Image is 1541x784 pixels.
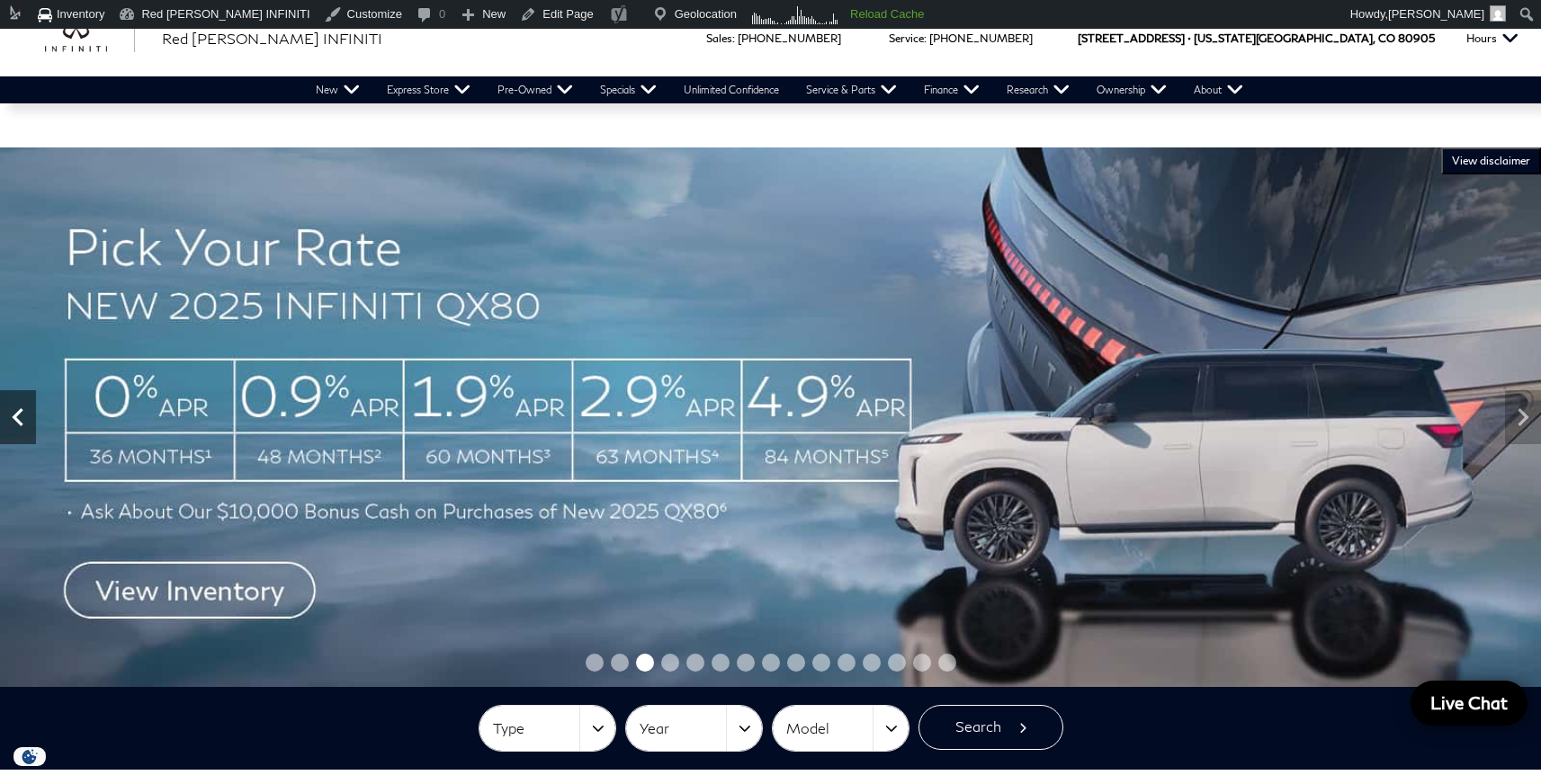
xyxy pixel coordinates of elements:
[910,76,993,103] a: Finance
[1078,31,1435,45] a: [STREET_ADDRESS] • [US_STATE][GEOGRAPHIC_DATA], CO 80905
[640,714,726,744] span: Year
[686,654,704,672] span: Go to slide 5
[712,654,730,672] span: Go to slide 6
[162,30,382,47] span: Red [PERSON_NAME] INFINITI
[863,654,881,672] span: Go to slide 12
[888,654,906,672] span: Go to slide 13
[913,654,931,672] span: Go to slide 14
[738,31,841,45] a: [PHONE_NUMBER]
[45,24,135,53] a: infiniti
[9,747,50,766] section: Click to Open Cookie Consent Modal
[1411,681,1528,726] a: Live Chat
[924,31,927,45] span: :
[661,654,679,672] span: Go to slide 4
[611,654,629,672] span: Go to slide 2
[737,654,755,672] span: Go to slide 7
[373,76,484,103] a: Express Store
[787,654,805,672] span: Go to slide 9
[786,714,873,744] span: Model
[793,76,910,103] a: Service & Parts
[484,76,587,103] a: Pre-Owned
[1505,390,1541,444] div: Next
[1452,154,1530,168] span: VIEW DISCLAIMER
[812,654,830,672] span: Go to slide 10
[706,31,732,45] span: Sales
[929,31,1033,45] a: [PHONE_NUMBER]
[670,76,793,103] a: Unlimited Confidence
[479,706,615,751] button: Type
[889,31,924,45] span: Service
[1421,691,1517,714] span: Live Chat
[587,76,670,103] a: Specials
[302,76,1257,103] nav: Main Navigation
[302,76,373,103] a: New
[586,654,604,672] span: Go to slide 1
[838,654,856,672] span: Go to slide 11
[9,747,50,766] img: Opt-Out Icon
[45,24,135,53] img: INFINITI
[1083,76,1180,103] a: Ownership
[636,654,654,672] span: Go to slide 3
[732,31,735,45] span: :
[918,705,1063,750] button: Search
[162,28,382,49] a: Red [PERSON_NAME] INFINITI
[993,76,1083,103] a: Research
[493,714,579,744] span: Type
[762,654,780,672] span: Go to slide 8
[1180,76,1257,103] a: About
[938,654,956,672] span: Go to slide 15
[1441,147,1541,174] button: VIEW DISCLAIMER
[626,706,762,751] button: Year
[773,706,909,751] button: Model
